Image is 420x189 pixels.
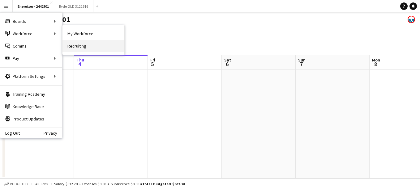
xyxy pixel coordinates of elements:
[0,131,20,136] a: Log Out
[75,61,84,68] span: 4
[371,61,380,68] span: 8
[150,57,155,63] span: Fri
[10,182,28,186] span: Budgeted
[149,61,155,68] span: 5
[54,182,185,186] div: Salary $632.28 + Expenses $0.00 + Subsistence $0.00 =
[372,57,380,63] span: Mon
[298,57,306,63] span: Sun
[76,57,84,63] span: Thu
[0,113,62,125] a: Product Updates
[44,131,62,136] a: Privacy
[297,61,306,68] span: 7
[0,52,62,65] div: Pay
[62,27,124,40] a: My Workforce
[0,100,62,113] a: Knowledge Base
[34,182,49,186] span: All jobs
[223,61,231,68] span: 6
[0,88,62,100] a: Training Academy
[142,182,185,186] span: Total Budgeted $632.28
[54,0,93,12] button: Ryde QLD 3122516
[0,70,62,82] div: Platform Settings
[13,0,54,12] button: Energizer - 2442501
[3,181,29,187] button: Budgeted
[62,40,124,52] a: Recruiting
[408,16,415,23] app-user-avatar: Kristin Kenneally
[0,40,62,52] a: Comms
[0,27,62,40] div: Workforce
[224,57,231,63] span: Sat
[0,15,62,27] div: Boards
